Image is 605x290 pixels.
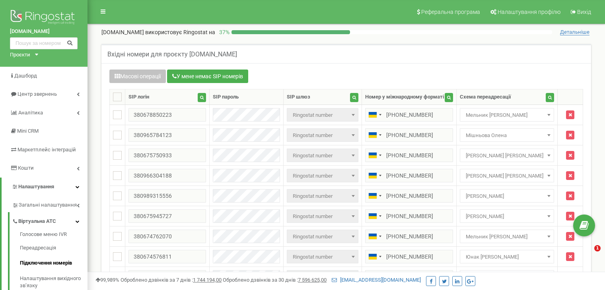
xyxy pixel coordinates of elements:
div: Telephone country code [366,189,384,202]
span: Ringostat number [287,270,358,284]
span: Дегнера Мирослава [463,191,551,202]
div: Номер у міжнародному форматі [365,93,444,101]
div: Telephone country code [366,149,384,162]
span: Мельник Ольга [463,110,551,121]
span: Ringostat number [287,230,358,243]
span: Маркетплейс інтеграцій [18,147,76,153]
div: Схема переадресації [460,93,511,101]
u: 1 744 194,00 [193,277,222,283]
span: Налаштування [18,184,54,189]
input: 050 123 4567 [365,230,453,243]
span: Дегнера Мирослава [460,189,554,203]
div: Telephone country code [366,230,384,243]
span: Ringostat number [290,251,356,263]
span: Шевчук Виктория [463,150,551,161]
img: Ringostat logo [10,8,78,28]
input: 050 123 4567 [365,189,453,203]
span: Юнак Анна [460,270,554,284]
span: Детальніше [560,29,589,35]
span: Ringostat number [290,191,356,202]
span: Ringostat number [287,149,358,162]
input: 050 123 4567 [365,270,453,284]
span: Реферальна програма [421,9,480,15]
span: Шевчук Виктория [460,149,554,162]
span: Ringostat number [290,231,356,242]
div: Telephone country code [366,169,384,182]
span: Ringostat number [290,211,356,222]
div: SIP шлюз [287,93,310,101]
div: Telephone country code [366,129,384,141]
span: Ringostat number [287,169,358,182]
span: 1 [594,245,601,251]
iframe: Intercom live chat [578,245,597,264]
span: Ringostat number [290,150,356,161]
span: Ringostat number [287,108,358,122]
a: Налаштування [2,178,88,196]
span: Дерибас Оксана [460,209,554,223]
span: Кошти [18,165,34,171]
span: Центр звернень [18,91,57,97]
div: Telephone country code [366,108,384,121]
span: Ringostat number [287,128,358,142]
span: Мельник Ольга [460,230,554,243]
div: Telephone country code [366,271,384,283]
span: Mini CRM [17,128,39,134]
span: Налаштування профілю [498,9,560,15]
span: Аналiтика [18,110,43,116]
span: Оверченко Тетяна [463,170,551,182]
span: Ringostat number [290,110,356,121]
span: Мішньова Олена [460,128,554,142]
span: Ringostat number [287,250,358,263]
span: використовує Ringostat на [145,29,215,35]
span: Дашборд [14,73,37,79]
span: Вихід [577,9,591,15]
span: 99,989% [95,277,119,283]
span: Мельник Ольга [463,231,551,242]
div: Telephone country code [366,210,384,222]
button: У мене немає SIP номерів [167,70,248,83]
th: SIP пароль [210,89,284,105]
span: Дерибас Оксана [463,211,551,222]
a: [EMAIL_ADDRESS][DOMAIN_NAME] [332,277,421,283]
input: 050 123 4567 [365,250,453,263]
p: [DOMAIN_NAME] [101,28,215,36]
span: Оверченко Тетяна [460,169,554,182]
div: Проєкти [10,51,30,59]
a: Переадресація [20,240,88,256]
span: Загальні налаштування [19,201,77,209]
span: Віртуальна АТС [18,218,56,225]
div: SIP логін [128,93,149,101]
span: Ringostat number [287,209,358,223]
a: Підключення номерів [20,255,88,271]
input: 050 123 4567 [365,149,453,162]
div: Telephone country code [366,250,384,263]
span: Юнак Анна [463,251,551,263]
span: Ringostat number [290,170,356,182]
h5: Вхідні номери для проєкту [DOMAIN_NAME] [107,51,237,58]
input: 050 123 4567 [365,209,453,223]
input: 050 123 4567 [365,108,453,122]
span: Ringostat number [290,130,356,141]
u: 7 596 625,00 [298,277,327,283]
input: 050 123 4567 [365,169,453,182]
p: 37 % [215,28,231,36]
a: Голосове меню IVR [20,231,88,240]
a: [DOMAIN_NAME] [10,28,78,35]
input: Пошук за номером [10,37,78,49]
span: Мішньова Олена [463,130,551,141]
a: Віртуальна АТС [12,212,88,228]
input: 050 123 4567 [365,128,453,142]
span: Оброблено дзвінків за 30 днів : [223,277,327,283]
span: Мельник Ольга [460,108,554,122]
span: Юнак Анна [460,250,554,263]
span: Оброблено дзвінків за 7 днів : [121,277,222,283]
button: Масові операції [109,70,166,83]
a: Загальні налаштування [12,196,88,212]
span: Ringostat number [287,189,358,203]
